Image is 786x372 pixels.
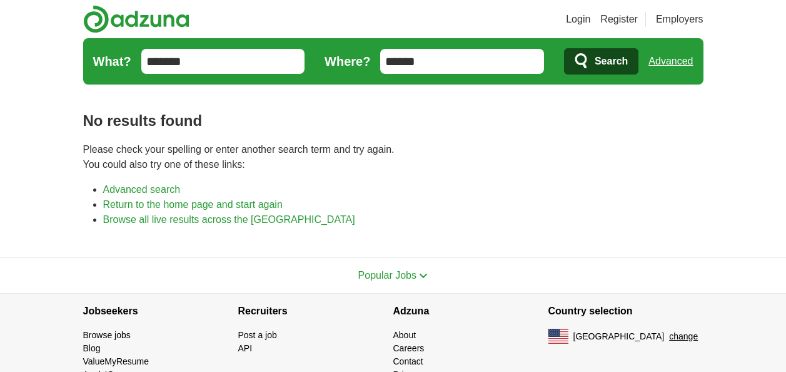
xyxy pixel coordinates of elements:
[93,52,131,71] label: What?
[564,48,638,75] button: Search
[83,330,131,340] a: Browse jobs
[573,330,665,343] span: [GEOGRAPHIC_DATA]
[83,142,703,172] p: Please check your spelling or enter another search term and try again. You could also try one of ...
[393,343,425,353] a: Careers
[393,330,416,340] a: About
[548,329,568,344] img: US flag
[238,343,253,353] a: API
[566,12,590,27] a: Login
[595,49,628,74] span: Search
[419,273,428,279] img: toggle icon
[393,356,423,366] a: Contact
[103,214,355,225] a: Browse all live results across the [GEOGRAPHIC_DATA]
[600,12,638,27] a: Register
[103,184,181,195] a: Advanced search
[83,343,101,353] a: Blog
[238,330,277,340] a: Post a job
[358,270,416,281] span: Popular Jobs
[103,199,283,210] a: Return to the home page and start again
[656,12,703,27] a: Employers
[83,5,189,33] img: Adzuna logo
[325,52,370,71] label: Where?
[648,49,693,74] a: Advanced
[83,110,703,132] h1: No results found
[83,356,149,366] a: ValueMyResume
[548,294,703,329] h4: Country selection
[669,330,698,343] button: change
